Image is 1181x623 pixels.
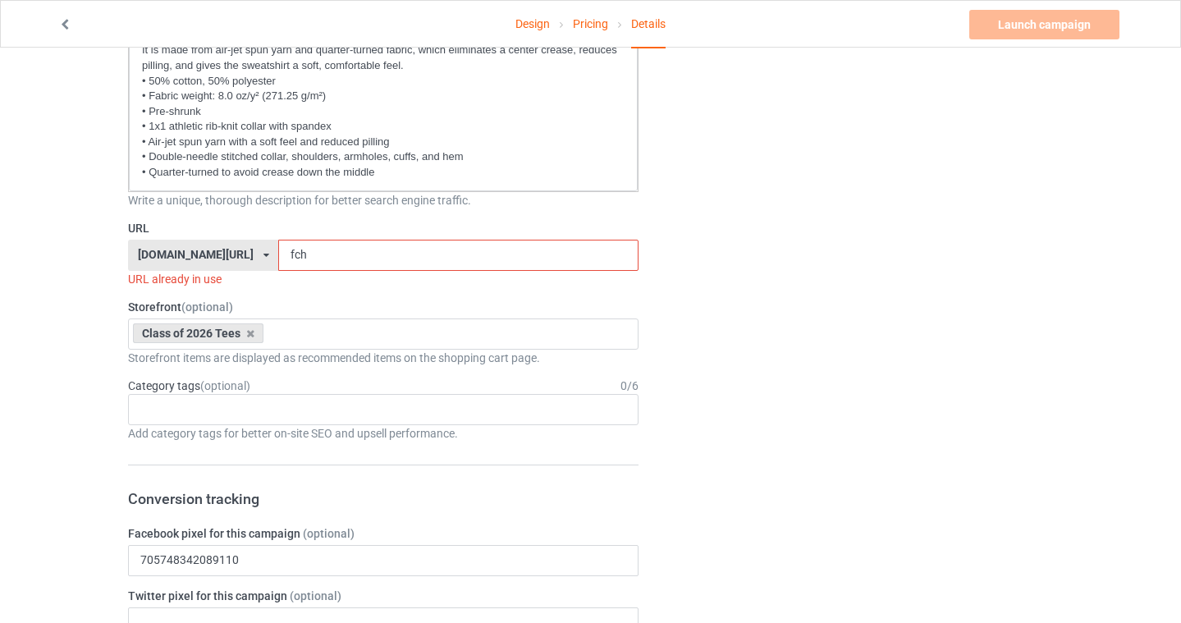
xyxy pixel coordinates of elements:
label: URL [128,220,639,236]
span: (optional) [181,300,233,314]
p: • 50% cotton, 50% polyester [142,74,625,89]
span: (optional) [200,379,250,392]
label: Facebook pixel for this campaign [128,525,639,542]
div: 0 / 6 [620,378,639,394]
span: (optional) [290,589,341,602]
p: • Quarter-turned to avoid crease down the middle [142,165,625,181]
p: • 1x1 athletic rib-knit collar with spandex [142,119,625,135]
label: Twitter pixel for this campaign [128,588,639,604]
p: It is made from air-jet spun yarn and quarter-turned fabric, which eliminates a center crease, re... [142,43,625,73]
p: • Double-needle stitched collar, shoulders, armholes, cuffs, and hem [142,149,625,165]
p: • Fabric weight: 8.0 oz/y² (271.25 g/m²) [142,89,625,104]
span: (optional) [303,527,355,540]
p: • Pre-shrunk [142,104,625,120]
a: Design [515,1,550,47]
a: Pricing [573,1,608,47]
label: Category tags [128,378,250,394]
p: • Air-jet spun yarn with a soft feel and reduced pilling [142,135,625,150]
div: Class of 2026 Tees [133,323,263,343]
div: Write a unique, thorough description for better search engine traffic. [128,192,639,208]
label: Storefront [128,299,639,315]
div: Storefront items are displayed as recommended items on the shopping cart page. [128,350,639,366]
div: Add category tags for better on-site SEO and upsell performance. [128,425,639,442]
div: Details [631,1,666,48]
div: URL already in use [128,271,639,287]
div: [DOMAIN_NAME][URL] [138,249,254,260]
h3: Conversion tracking [128,489,639,508]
